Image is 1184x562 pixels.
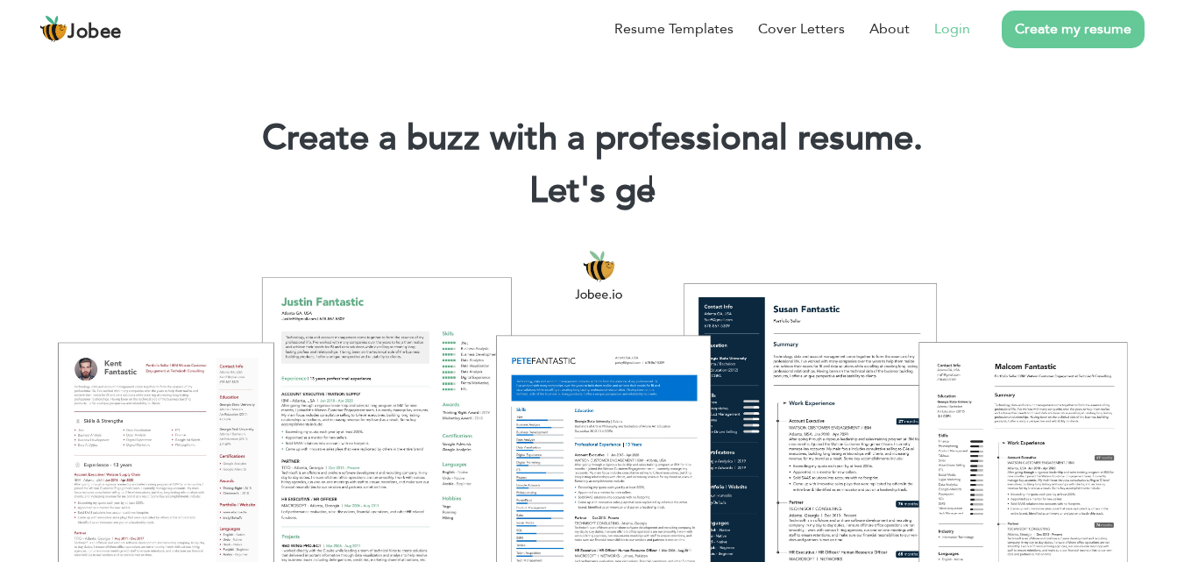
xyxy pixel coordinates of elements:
[758,18,845,39] a: Cover Letters
[39,15,122,43] a: Jobee
[614,18,734,39] a: Resume Templates
[647,167,655,215] span: |
[26,168,1158,214] h2: Let's
[869,18,910,39] a: About
[615,167,656,215] span: ge
[67,23,122,42] span: Jobee
[1002,11,1145,48] a: Create my resume
[39,15,67,43] img: jobee.io
[934,18,970,39] a: Login
[26,116,1158,161] h1: Create a buzz with a professional resume.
